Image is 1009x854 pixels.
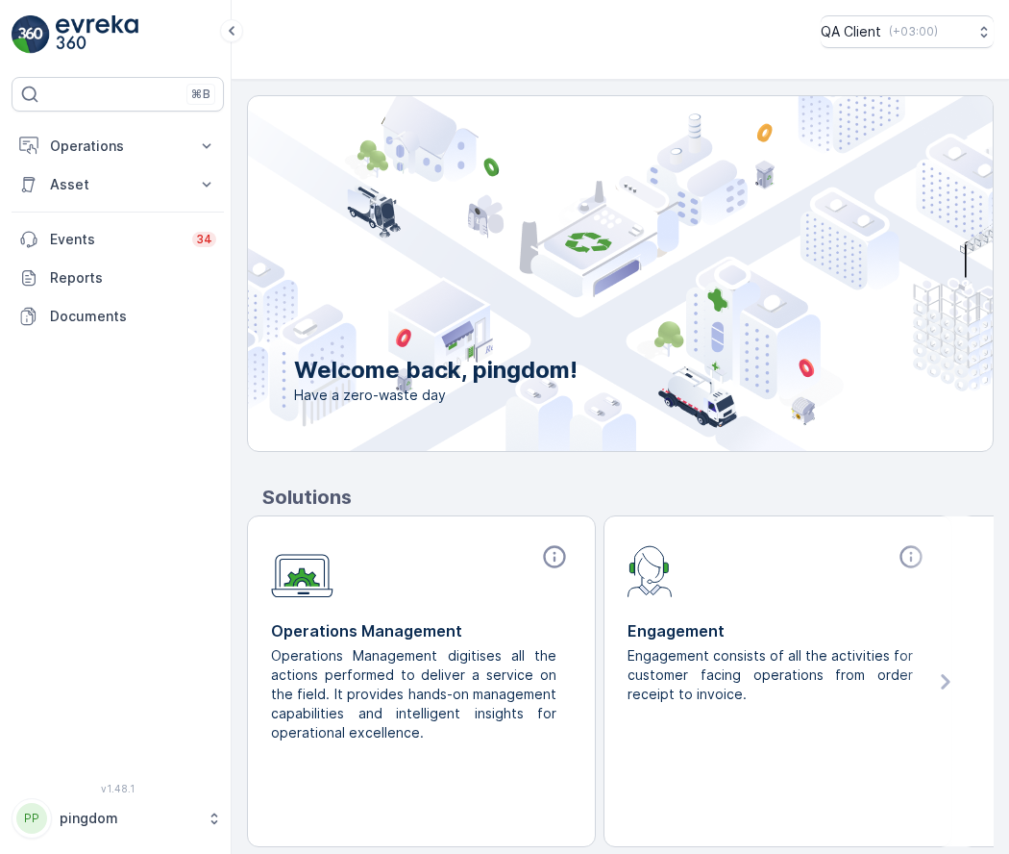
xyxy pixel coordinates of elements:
p: ⌘B [191,87,210,102]
button: Operations [12,127,224,165]
p: Welcome back, pingdom! [294,355,578,386]
a: Events34 [12,220,224,259]
p: pingdom [60,809,197,828]
p: Events [50,230,181,249]
img: module-icon [271,543,333,598]
img: logo [12,15,50,54]
button: PPpingdom [12,798,224,839]
p: Reports [50,268,216,288]
p: Asset [50,175,185,194]
span: Have a zero-waste day [294,386,578,405]
a: Reports [12,259,224,297]
span: v 1.48.1 [12,783,224,794]
p: Documents [50,307,216,326]
p: Operations [50,137,185,156]
button: Asset [12,165,224,204]
img: module-icon [628,543,673,597]
p: QA Client [821,22,881,41]
p: Operations Management digitises all the actions performed to deliver a service on the field. It p... [271,646,556,742]
p: Operations Management [271,619,572,642]
div: PP [16,803,47,834]
p: Solutions [262,483,994,512]
img: logo_light-DOdMpM7g.png [56,15,138,54]
p: Engagement [628,619,928,642]
img: city illustration [161,96,993,451]
a: Documents [12,297,224,336]
p: Engagement consists of all the activities for customer facing operations from order receipt to in... [628,646,913,704]
p: 34 [196,232,212,247]
button: QA Client(+03:00) [821,15,994,48]
p: ( +03:00 ) [889,24,938,39]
